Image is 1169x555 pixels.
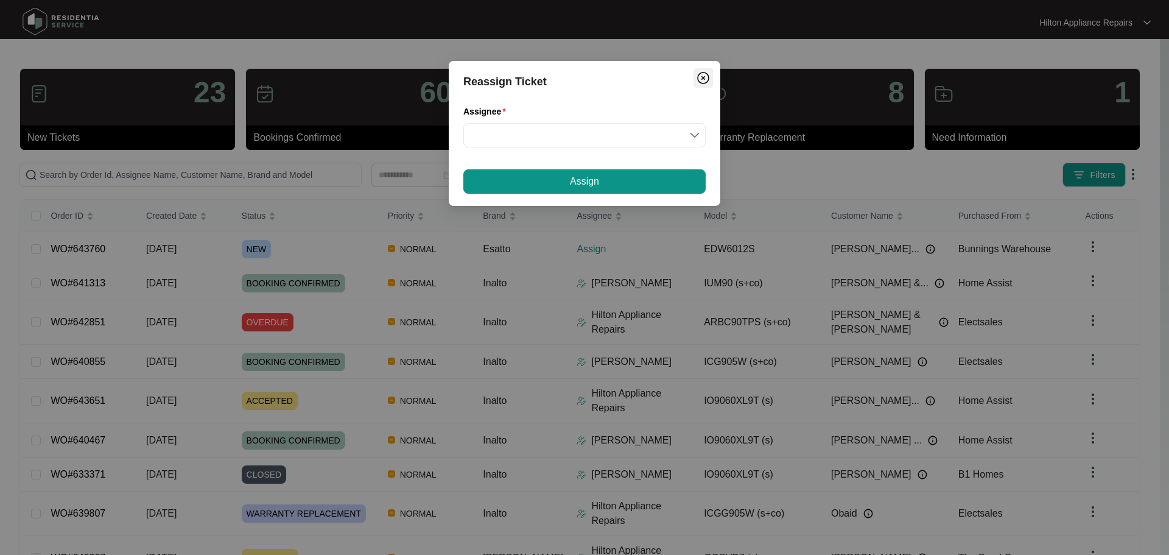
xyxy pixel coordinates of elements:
label: Assignee [463,105,511,118]
button: Assign [463,169,706,194]
span: Assign [570,174,599,189]
input: Assignee [471,124,698,147]
button: Close [693,68,713,88]
img: closeCircle [696,71,711,85]
div: Reassign Ticket [463,73,706,90]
